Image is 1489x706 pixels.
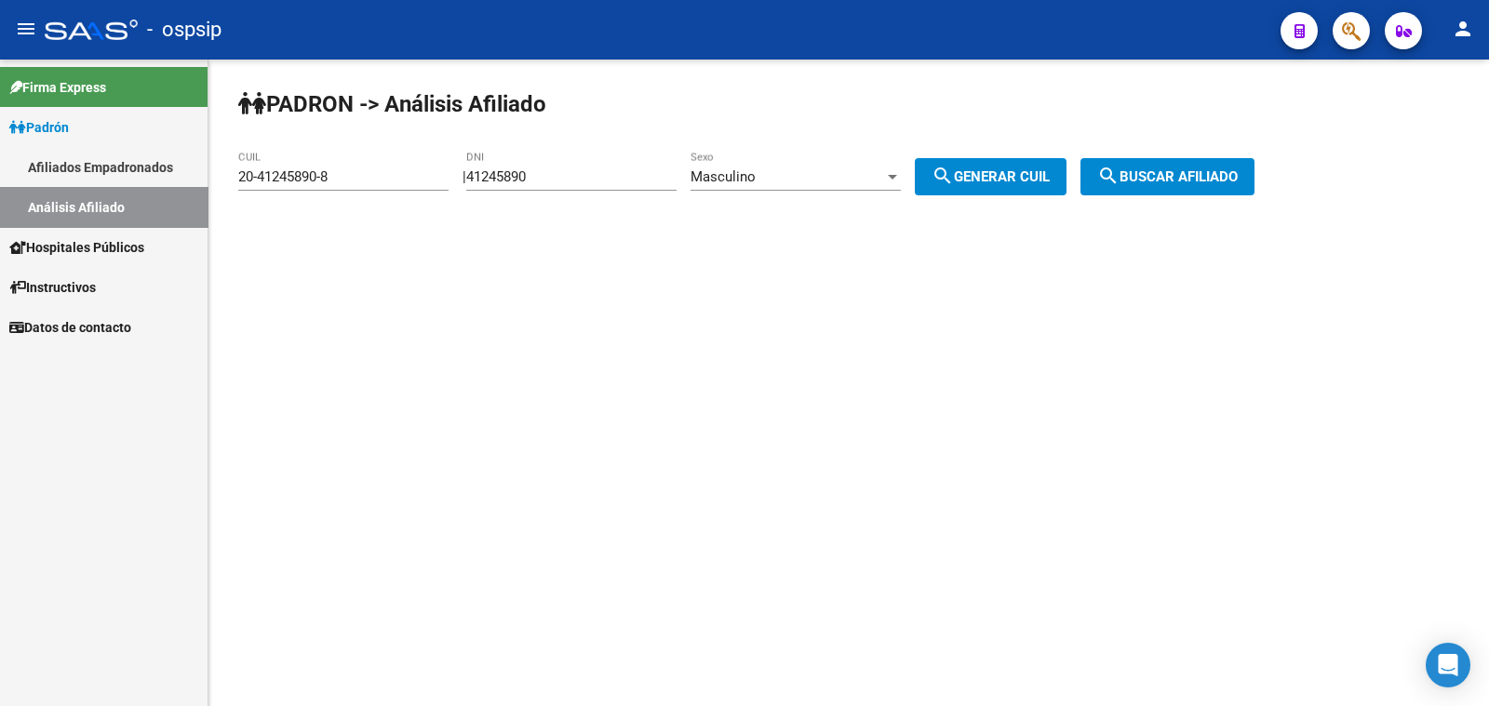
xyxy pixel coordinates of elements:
span: Generar CUIL [932,168,1050,185]
span: Firma Express [9,77,106,98]
mat-icon: search [932,165,954,187]
span: Buscar afiliado [1097,168,1238,185]
button: Buscar afiliado [1080,158,1254,195]
span: Datos de contacto [9,317,131,338]
mat-icon: search [1097,165,1120,187]
span: Hospitales Públicos [9,237,144,258]
span: Instructivos [9,277,96,298]
div: | [463,168,1080,185]
button: Generar CUIL [915,158,1066,195]
mat-icon: person [1452,18,1474,40]
div: Open Intercom Messenger [1426,643,1470,687]
span: Masculino [691,168,756,185]
strong: PADRON -> Análisis Afiliado [238,91,546,117]
span: Padrón [9,117,69,138]
mat-icon: menu [15,18,37,40]
span: - ospsip [147,9,221,50]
